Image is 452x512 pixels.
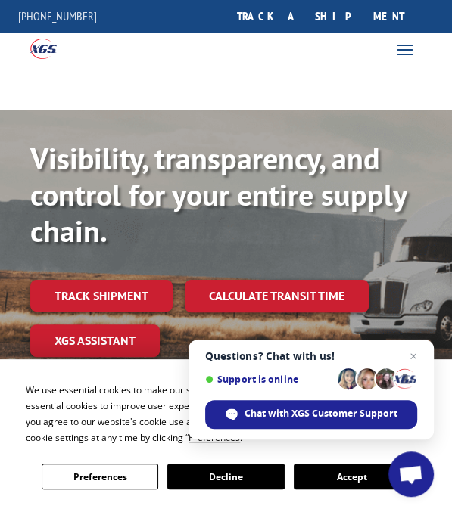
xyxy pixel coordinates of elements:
a: XGS ASSISTANT [30,324,160,357]
span: Close chat [404,347,422,365]
b: Visibility, transparency, and control for your entire supply chain. [30,138,407,250]
span: Chat with XGS Customer Support [245,407,397,420]
a: [PHONE_NUMBER] [18,8,97,23]
button: Accept [294,464,410,489]
div: We use essential cookies to make our site work. With your consent, we may also use non-essential ... [26,382,426,445]
div: Chat with XGS Customer Support [205,400,417,429]
a: Calculate transit time [185,280,369,312]
button: Preferences [42,464,158,489]
a: Track shipment [30,280,173,312]
span: Questions? Chat with us! [205,350,417,362]
span: Support is online [205,374,332,385]
button: Decline [167,464,284,489]
div: Open chat [388,451,434,497]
